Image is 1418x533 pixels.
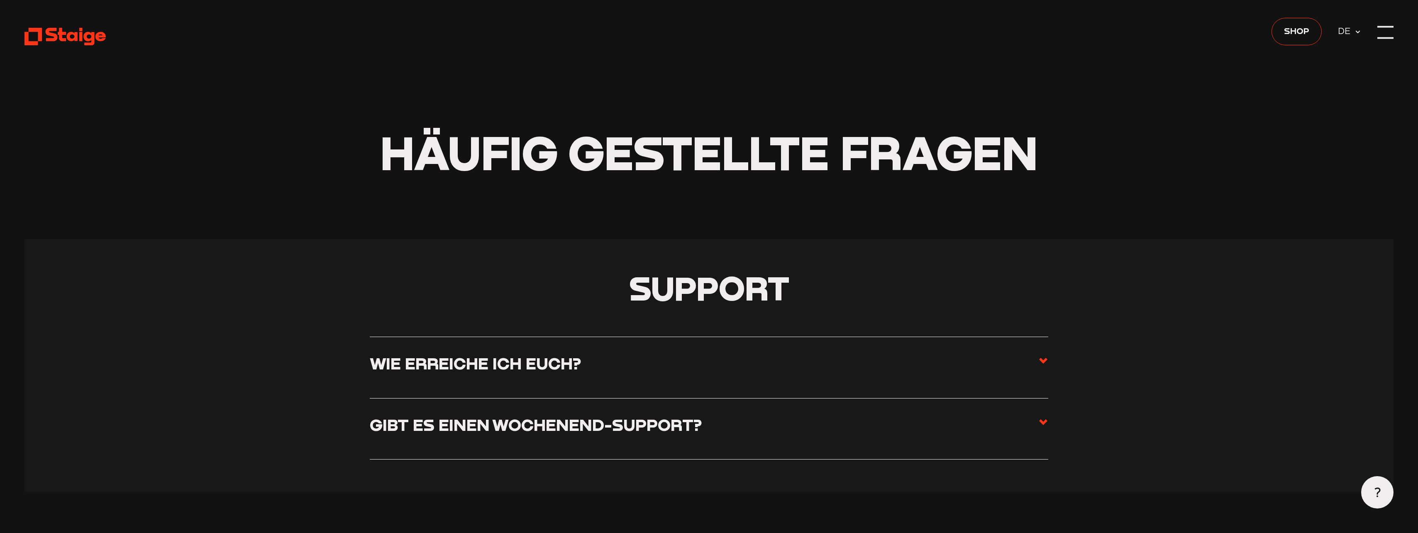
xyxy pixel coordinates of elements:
span: Support [629,268,789,308]
h3: Wie erreiche ich euch? [370,353,581,374]
a: Shop [1272,18,1322,45]
span: DE [1338,24,1355,38]
span: Häufig gestellte Fragen [380,124,1038,181]
h3: Gibt es einen Wochenend-Support? [370,415,702,435]
span: Shop [1284,24,1309,38]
